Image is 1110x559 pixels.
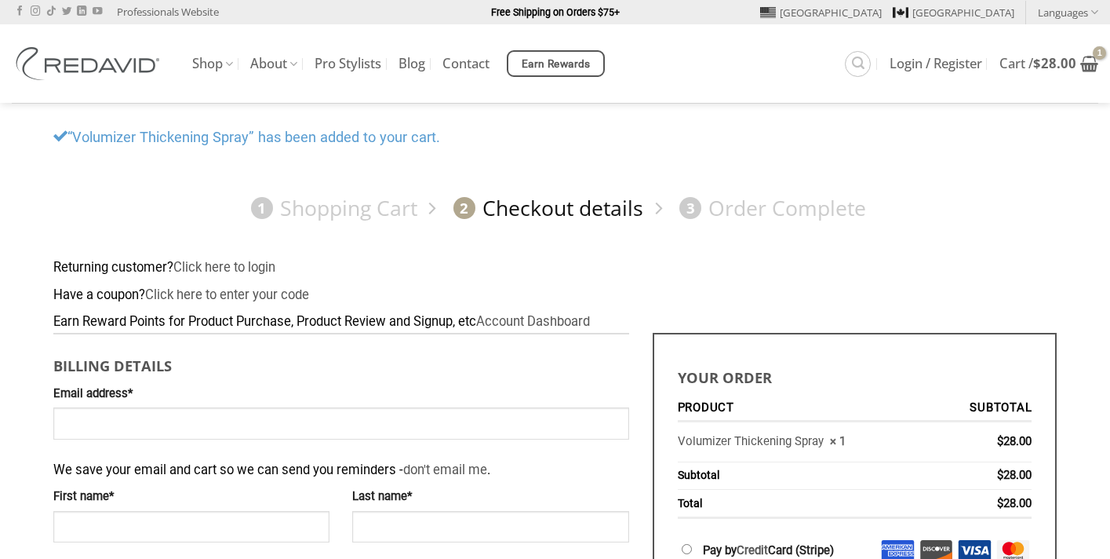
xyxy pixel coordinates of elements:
nav: Checkout steps [53,183,1057,234]
a: Search [845,51,871,77]
a: Follow on Twitter [62,6,71,17]
a: [GEOGRAPHIC_DATA] [893,1,1014,24]
a: Follow on Instagram [31,6,40,17]
span: Earn Rewards [522,56,591,73]
a: 2Checkout details [446,195,644,222]
a: Earn Rewards [507,50,605,77]
label: Last name [352,488,628,506]
a: Follow on Facebook [15,6,24,17]
h3: Billing details [53,346,629,377]
th: Subtotal [678,462,933,490]
span: $ [997,496,1003,510]
span: 2 [453,197,475,219]
bdi: 28.00 [997,496,1032,510]
th: Subtotal [933,396,1032,423]
h3: Your order [678,358,1032,389]
a: About [250,49,297,79]
a: Follow on LinkedIn [77,6,86,17]
strong: Free Shipping on Orders $75+ [491,6,620,18]
th: Product [678,396,933,423]
a: 1Shopping Cart [244,195,418,222]
a: View cart [999,46,1098,81]
bdi: 28.00 [997,434,1032,448]
span: $ [997,434,1003,448]
span: $ [1033,54,1041,72]
div: Have a coupon? [53,285,1057,306]
span: We save your email and cart so we can send you reminders - . [53,452,490,481]
div: Earn Reward Points for Product Purchase, Product Review and Signup, etc [53,312,1057,333]
a: don't email me [403,462,487,477]
a: Follow on YouTube [93,6,102,17]
a: Shop [192,49,233,79]
a: Contact [442,49,489,78]
bdi: 28.00 [997,468,1032,482]
label: Email address [53,385,629,404]
a: Volumizer Thickening Spray [678,434,824,448]
a: Follow on TikTok [46,6,56,17]
strong: × 1 [830,434,846,448]
label: First name [53,488,329,506]
a: Languages [1038,1,1098,24]
span: Login / Register [890,57,982,70]
img: REDAVID Salon Products | United States [12,47,169,80]
a: [GEOGRAPHIC_DATA] [760,1,882,24]
bdi: 28.00 [1033,54,1076,72]
a: Blog [399,49,425,78]
div: Returning customer? [53,258,1057,279]
a: Click here to login [173,260,275,275]
th: Total [678,490,933,519]
a: Pro Stylists [315,49,381,78]
span: 1 [251,197,273,219]
a: Enter your coupon code [145,287,309,302]
span: Cart / [999,57,1076,70]
a: Account Dashboard [476,314,590,329]
label: Pay by Card (Stripe) [703,543,834,557]
span: $ [997,468,1003,482]
a: Login / Register [890,49,982,78]
a: Credit [737,543,768,557]
div: “Volumizer Thickening Spray” has been added to your cart. [42,126,1069,148]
